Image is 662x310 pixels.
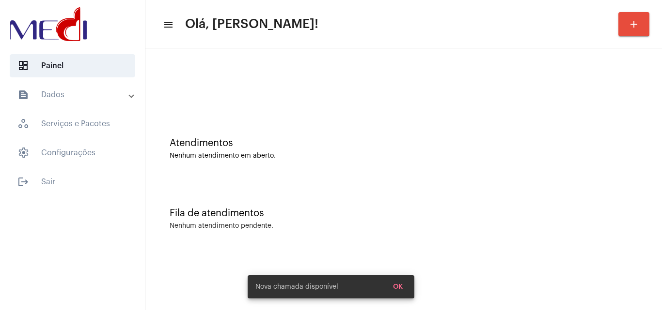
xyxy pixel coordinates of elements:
[393,283,403,290] span: OK
[170,138,638,148] div: Atendimentos
[17,176,29,188] mat-icon: sidenav icon
[10,141,135,164] span: Configurações
[163,19,173,30] mat-icon: sidenav icon
[185,16,318,32] span: Olá, [PERSON_NAME]!
[17,89,29,101] mat-icon: sidenav icon
[17,60,29,72] span: sidenav icon
[10,112,135,135] span: Serviços e Pacotes
[255,282,338,292] span: Nova chamada disponível
[17,147,29,159] span: sidenav icon
[10,54,135,77] span: Painel
[17,118,29,130] span: sidenav icon
[170,208,638,219] div: Fila de atendimentos
[10,170,135,193] span: Sair
[17,89,129,101] mat-panel-title: Dados
[8,5,89,44] img: d3a1b5fa-500b-b90f-5a1c-719c20e9830b.png
[385,278,410,295] button: OK
[170,222,273,230] div: Nenhum atendimento pendente.
[6,83,145,106] mat-expansion-panel-header: sidenav iconDados
[170,152,638,160] div: Nenhum atendimento em aberto.
[628,18,640,30] mat-icon: add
